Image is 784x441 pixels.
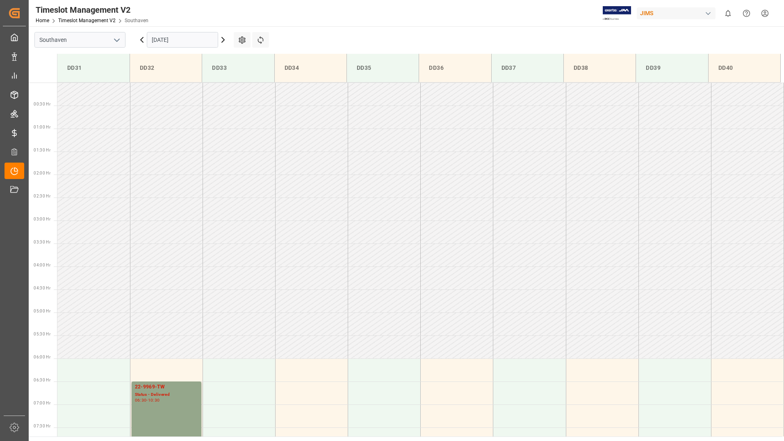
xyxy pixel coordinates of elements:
[34,217,50,221] span: 03:00 Hr
[110,34,123,46] button: open menu
[36,18,49,23] a: Home
[137,60,195,76] div: DD32
[34,102,50,106] span: 00:30 Hr
[135,391,198,398] div: Status - Delivered
[34,240,50,244] span: 03:30 Hr
[36,4,148,16] div: Timeslot Management V2
[34,309,50,313] span: 05:00 Hr
[148,398,160,402] div: 10:30
[146,398,148,402] div: -
[34,32,125,48] input: Type to search/select
[281,60,340,76] div: DD34
[34,355,50,359] span: 06:00 Hr
[58,18,116,23] a: Timeslot Management V2
[147,32,218,48] input: DD.MM.YYYY
[135,398,147,402] div: 06:30
[637,7,716,19] div: JIMS
[34,424,50,428] span: 07:30 Hr
[34,194,50,198] span: 02:30 Hr
[34,332,50,336] span: 05:30 Hr
[426,60,484,76] div: DD36
[34,125,50,129] span: 01:00 Hr
[570,60,629,76] div: DD38
[135,383,198,391] div: 22-9969-TW
[498,60,557,76] div: DD37
[34,263,50,267] span: 04:00 Hr
[34,401,50,405] span: 07:00 Hr
[34,171,50,175] span: 02:00 Hr
[637,5,719,21] button: JIMS
[603,6,631,21] img: Exertis%20JAM%20-%20Email%20Logo.jpg_1722504956.jpg
[643,60,701,76] div: DD39
[719,4,737,23] button: show 0 new notifications
[353,60,412,76] div: DD35
[209,60,267,76] div: DD33
[34,378,50,382] span: 06:30 Hr
[715,60,774,76] div: DD40
[64,60,123,76] div: DD31
[34,286,50,290] span: 04:30 Hr
[34,148,50,152] span: 01:30 Hr
[737,4,756,23] button: Help Center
